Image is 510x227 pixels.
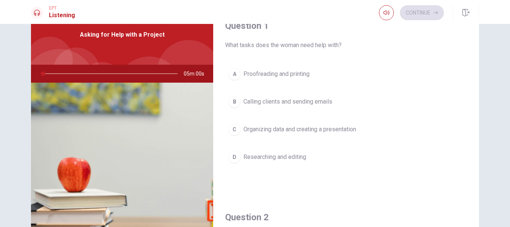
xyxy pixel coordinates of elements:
[225,120,467,139] button: COrganizing data and creating a presentation
[225,20,467,32] h4: Question 1
[243,153,306,162] span: Researching and editing
[49,6,75,11] span: EPT
[228,151,240,163] div: D
[225,65,467,83] button: AProofreading and printing
[243,70,310,79] span: Proofreading and printing
[243,97,332,106] span: Calling clients and sending emails
[228,123,240,135] div: C
[49,11,75,20] h1: Listening
[243,125,356,134] span: Organizing data and creating a presentation
[80,30,165,39] span: Asking for Help with a Project
[225,211,467,223] h4: Question 2
[225,92,467,111] button: BCalling clients and sending emails
[225,41,467,50] span: What tasks does the woman need help with?
[225,148,467,166] button: DResearching and editing
[228,68,240,80] div: A
[228,96,240,108] div: B
[184,65,210,83] span: 05m 00s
